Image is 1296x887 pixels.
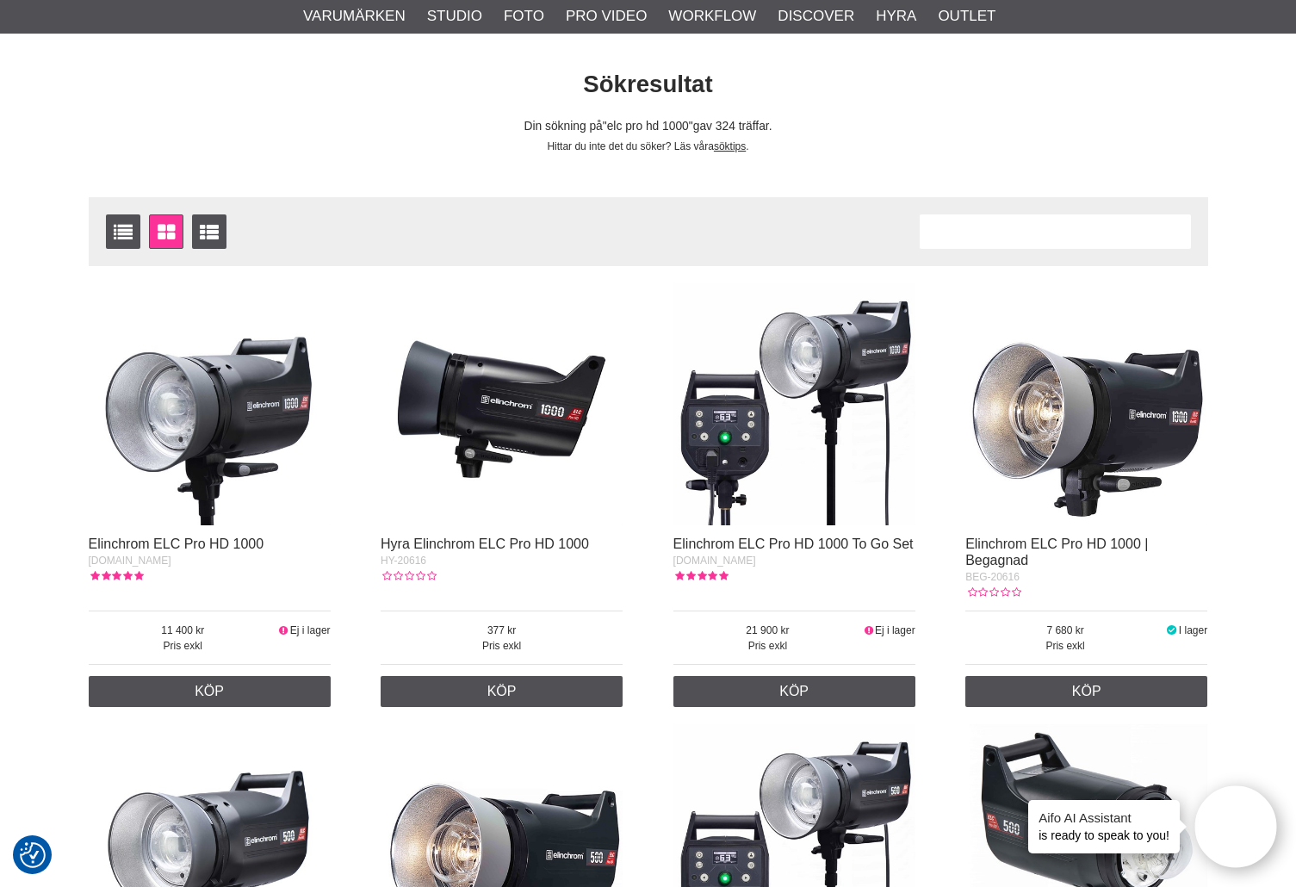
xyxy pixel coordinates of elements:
[875,624,915,636] span: Ej i lager
[673,283,915,525] img: Elinchrom ELC Pro HD 1000 To Go Set
[524,120,772,133] span: Din sökning på gav 324 träffar.
[673,537,914,551] a: Elinchrom ELC Pro HD 1000 To Go Set
[1165,624,1179,636] i: I lager
[381,638,623,654] span: Pris exkl
[965,623,1165,638] span: 7 680
[746,140,748,152] span: .
[1179,624,1207,636] span: I lager
[381,283,623,525] img: Hyra Elinchrom ELC Pro HD 1000
[965,571,1020,583] span: BEG-20616
[89,676,331,707] a: Köp
[89,537,264,551] a: Elinchrom ELC Pro HD 1000
[862,624,875,636] i: Ej i lager
[20,842,46,868] img: Revisit consent button
[965,585,1020,600] div: Kundbetyg: 0
[303,5,406,28] a: Varumärken
[76,68,1221,102] h1: Sökresultat
[290,624,331,636] span: Ej i lager
[938,5,995,28] a: Outlet
[673,623,863,638] span: 21 900
[965,638,1165,654] span: Pris exkl
[89,555,171,567] span: [DOMAIN_NAME]
[89,638,278,654] span: Pris exkl
[381,676,623,707] a: Köp
[277,624,290,636] i: Ej i lager
[778,5,854,28] a: Discover
[714,140,746,152] a: söktips
[381,623,623,638] span: 377
[427,5,482,28] a: Studio
[381,555,426,567] span: HY-20616
[504,5,544,28] a: Foto
[965,283,1207,525] img: Elinchrom ELC Pro HD 1000 | Begagnad
[673,568,729,584] div: Kundbetyg: 5.00
[381,537,589,551] a: Hyra Elinchrom ELC Pro HD 1000
[381,568,436,584] div: Kundbetyg: 0
[668,5,756,28] a: Workflow
[89,283,331,525] img: Elinchrom ELC Pro HD 1000
[566,5,647,28] a: Pro Video
[673,555,756,567] span: [DOMAIN_NAME]
[876,5,916,28] a: Hyra
[603,120,693,133] span: elc pro hd 1000
[106,214,140,249] a: Listvisning
[89,568,144,584] div: Kundbetyg: 5.00
[547,140,713,152] span: Hittar du inte det du söker? Läs våra
[673,676,915,707] a: Köp
[89,623,278,638] span: 11 400
[192,214,226,249] a: Utökad listvisning
[673,638,863,654] span: Pris exkl
[965,676,1207,707] a: Köp
[20,840,46,871] button: Samtyckesinställningar
[149,214,183,249] a: Fönstervisning
[965,537,1148,568] a: Elinchrom ELC Pro HD 1000 | Begagnad
[1039,809,1169,827] h4: Aifo AI Assistant
[1028,800,1180,853] div: is ready to speak to you!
